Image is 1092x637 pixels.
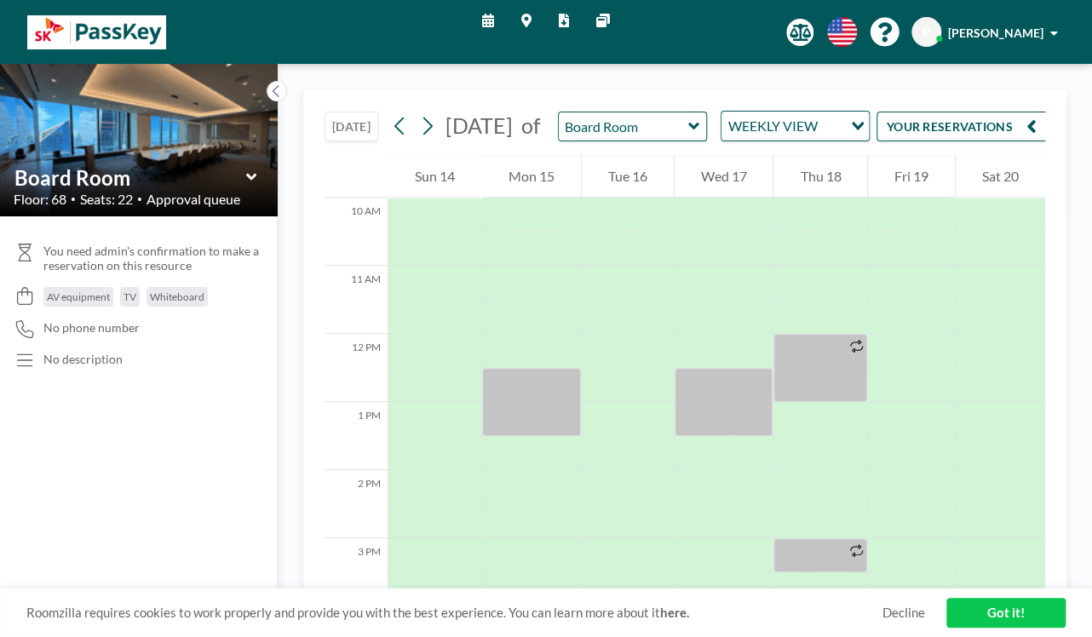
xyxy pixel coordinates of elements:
div: 10 AM [325,198,388,266]
a: here. [660,605,689,620]
span: of [521,112,540,139]
div: Fri 19 [868,155,955,198]
input: Board Room [559,112,689,141]
button: [DATE] [325,112,378,141]
div: 12 PM [325,334,388,402]
div: No description [43,352,123,367]
span: [DATE] [445,112,513,138]
span: You need admin's confirmation to make a reservation on this resource [43,244,264,273]
input: Search for option [823,115,841,137]
span: Floor: 68 [14,191,66,208]
span: [PERSON_NAME] [948,26,1043,40]
div: Sat 20 [956,155,1045,198]
span: TV [124,290,136,303]
div: 2 PM [325,470,388,538]
span: • [71,193,76,204]
div: Wed 17 [675,155,773,198]
div: Tue 16 [582,155,674,198]
button: YOUR RESERVATIONS [876,112,1047,141]
div: 1 PM [325,402,388,470]
div: 11 AM [325,266,388,334]
span: Whiteboard [150,290,204,303]
span: Seats: 22 [80,191,133,208]
div: Thu 18 [773,155,867,198]
span: WEEKLY VIEW [725,115,821,137]
input: Board Room [14,165,246,190]
span: P [922,25,930,40]
span: • [137,193,142,204]
span: No phone number [43,320,140,336]
img: organization-logo [27,15,166,49]
span: AV equipment [47,290,110,303]
div: 3 PM [325,538,388,606]
a: Got it! [946,598,1066,628]
a: Decline [882,605,925,621]
div: Mon 15 [482,155,581,198]
div: Sun 14 [388,155,481,198]
span: Approval queue [147,191,240,208]
div: Search for option [721,112,869,141]
span: Roomzilla requires cookies to work properly and provide you with the best experience. You can lea... [26,605,882,621]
